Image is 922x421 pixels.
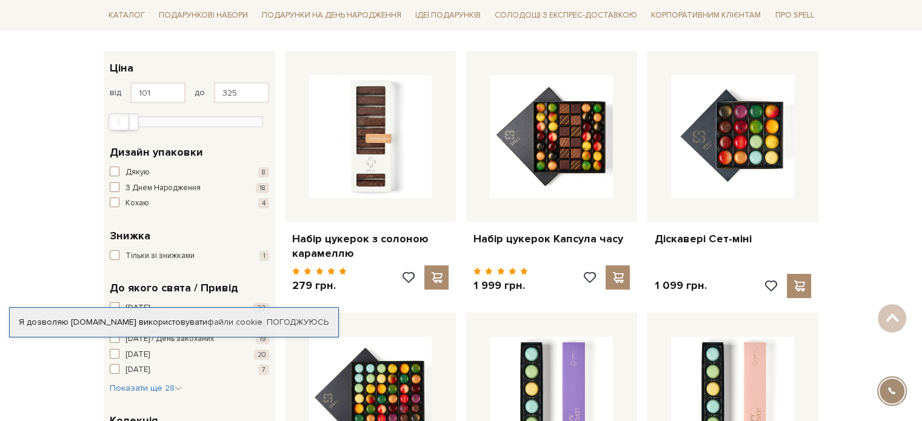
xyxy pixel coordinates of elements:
[110,280,238,296] span: До якого свята / Привід
[110,302,269,314] button: [DATE] 22
[110,182,269,194] button: З Днем Народження 18
[490,5,642,25] a: Солодощі з експрес-доставкою
[154,6,253,25] a: Подарункові набори
[254,350,269,360] span: 20
[654,279,706,293] p: 1 099 грн.
[258,365,269,375] span: 7
[110,383,182,393] span: Показати ще 28
[125,182,201,194] span: З Днем Народження
[257,6,406,25] a: Подарунки на День народження
[110,197,269,210] button: Кохаю 4
[110,382,182,394] button: Показати ще 28
[130,82,185,103] input: Ціна
[646,6,766,25] a: Корпоративним клієнтам
[256,334,269,344] span: 19
[109,113,129,130] div: Min
[410,6,486,25] a: Ідеї подарунків
[292,232,449,260] a: Набір цукерок з солоною карамеллю
[207,317,262,327] a: файли cookie
[110,228,150,244] span: Знижка
[10,317,338,328] div: Я дозволяю [DOMAIN_NAME] використовувати
[110,144,203,161] span: Дизайн упаковки
[110,349,269,361] button: [DATE] 20
[125,333,214,345] span: [DATE] / День закоханих
[110,364,269,376] button: [DATE] 7
[125,349,150,361] span: [DATE]
[125,364,150,376] span: [DATE]
[473,279,528,293] p: 1 999 грн.
[195,87,205,98] span: до
[125,302,150,314] span: [DATE]
[267,317,329,328] a: Погоджуюсь
[125,250,195,262] span: Тільки зі знижками
[258,198,269,208] span: 4
[214,82,269,103] input: Ціна
[473,232,630,246] a: Набір цукерок Капсула часу
[125,167,150,179] span: Дякую
[104,6,150,25] a: Каталог
[256,183,269,193] span: 18
[253,303,269,313] span: 22
[110,333,269,345] button: [DATE] / День закоханих 19
[110,167,269,179] button: Дякую 8
[258,167,269,177] span: 8
[259,251,269,261] span: 1
[654,232,811,246] a: Діскавері Сет-міні
[110,250,269,262] button: Тільки зі знижками 1
[110,60,133,76] span: Ціна
[292,279,347,293] p: 279 грн.
[110,87,121,98] span: від
[770,6,818,25] a: Про Spell
[125,197,149,210] span: Кохаю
